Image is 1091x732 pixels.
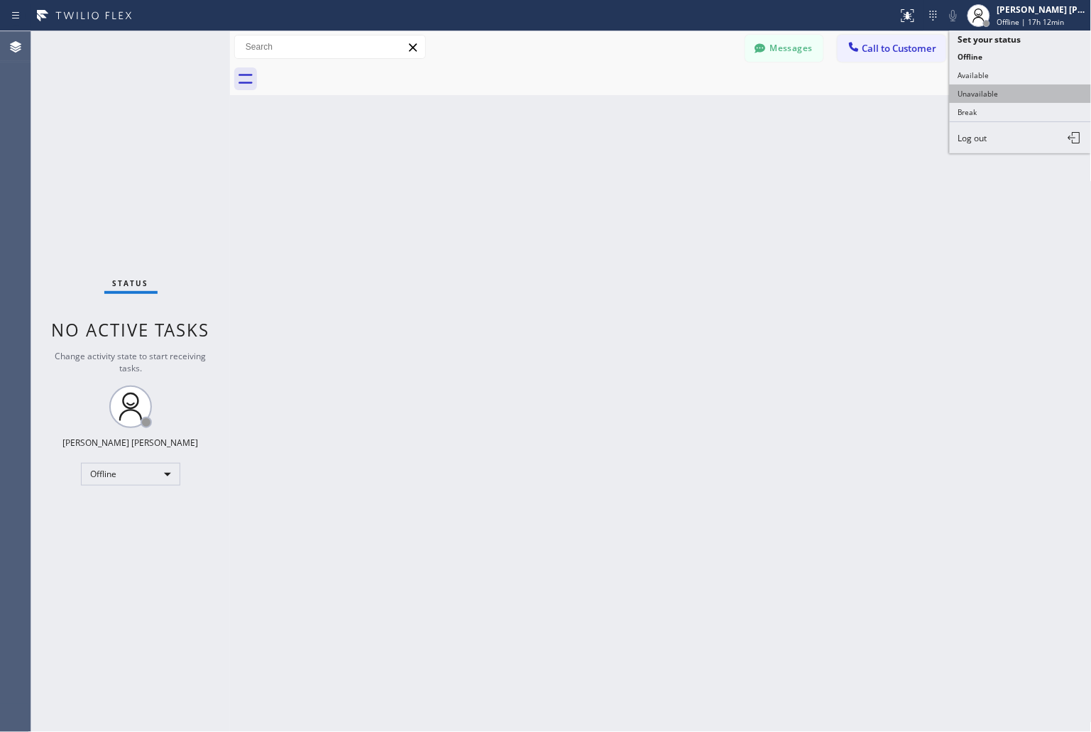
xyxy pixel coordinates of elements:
[997,17,1065,27] span: Offline | 17h 12min
[943,6,963,26] button: Mute
[838,35,946,62] button: Call to Customer
[745,35,823,62] button: Messages
[63,437,199,449] div: [PERSON_NAME] [PERSON_NAME]
[113,278,149,288] span: Status
[55,350,207,374] span: Change activity state to start receiving tasks.
[997,4,1087,16] div: [PERSON_NAME] [PERSON_NAME]
[52,318,210,342] span: No active tasks
[235,35,425,58] input: Search
[862,42,937,55] span: Call to Customer
[81,463,180,486] div: Offline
